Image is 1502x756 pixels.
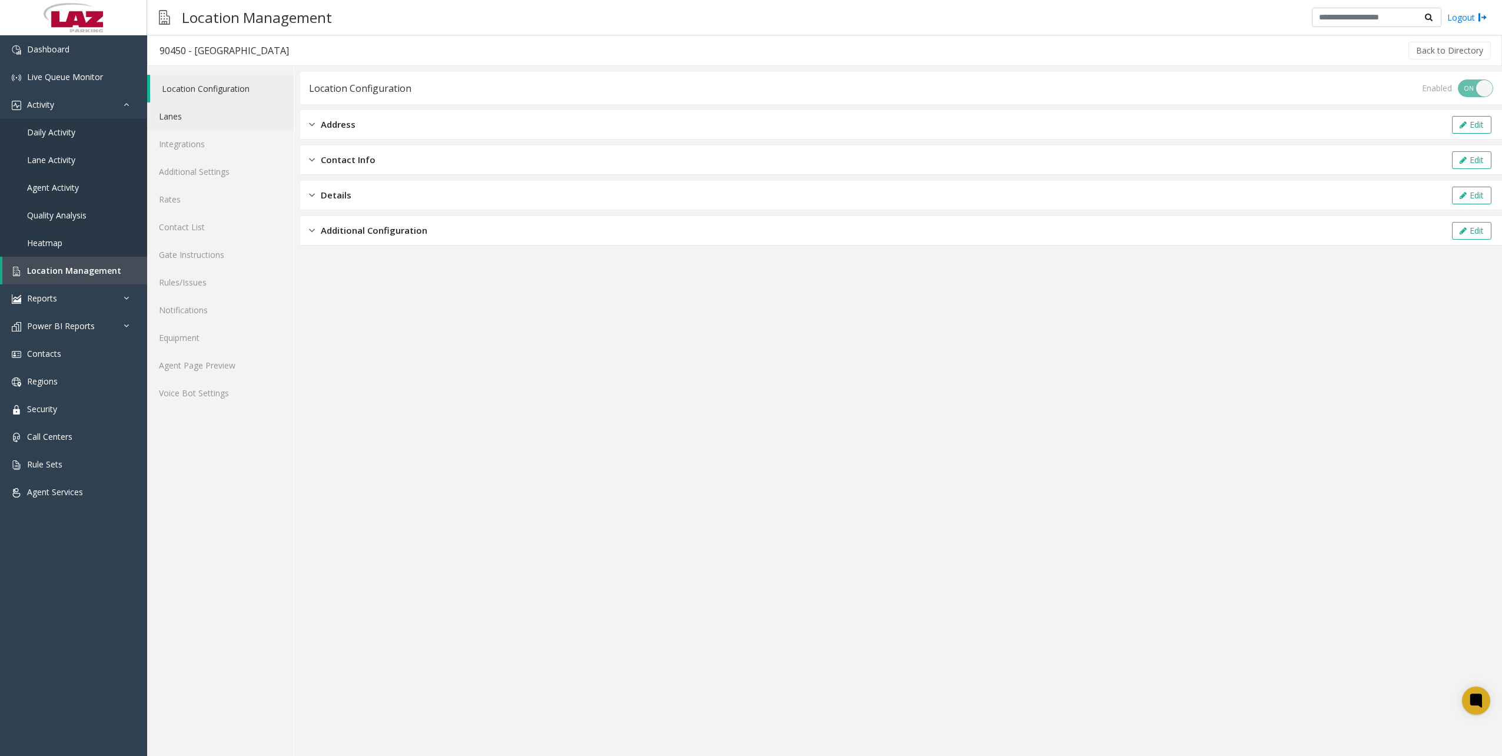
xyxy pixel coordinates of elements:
[147,379,294,407] a: Voice Bot Settings
[1452,187,1491,204] button: Edit
[321,188,351,202] span: Details
[1408,42,1491,59] button: Back to Directory
[1478,11,1487,24] img: logout
[147,102,294,130] a: Lanes
[27,182,79,193] span: Agent Activity
[309,81,411,96] div: Location Configuration
[12,433,21,442] img: 'icon'
[159,3,170,32] img: pageIcon
[309,224,315,237] img: closed
[12,460,21,470] img: 'icon'
[147,185,294,213] a: Rates
[147,296,294,324] a: Notifications
[27,99,54,110] span: Activity
[12,267,21,276] img: 'icon'
[27,44,69,55] span: Dashboard
[1422,82,1452,94] div: Enabled
[27,348,61,359] span: Contacts
[309,118,315,131] img: closed
[27,486,83,498] span: Agent Services
[12,405,21,415] img: 'icon'
[27,403,57,415] span: Security
[27,154,75,165] span: Lane Activity
[147,213,294,241] a: Contact List
[27,265,121,276] span: Location Management
[147,241,294,268] a: Gate Instructions
[150,75,294,102] a: Location Configuration
[176,3,338,32] h3: Location Management
[27,459,62,470] span: Rule Sets
[1452,222,1491,240] button: Edit
[12,488,21,498] img: 'icon'
[12,322,21,331] img: 'icon'
[147,268,294,296] a: Rules/Issues
[12,45,21,55] img: 'icon'
[147,130,294,158] a: Integrations
[27,320,95,331] span: Power BI Reports
[12,350,21,359] img: 'icon'
[309,188,315,202] img: closed
[27,376,58,387] span: Regions
[12,73,21,82] img: 'icon'
[27,210,87,221] span: Quality Analysis
[27,431,72,442] span: Call Centers
[147,352,294,379] a: Agent Page Preview
[27,237,62,248] span: Heatmap
[309,153,315,167] img: closed
[27,71,103,82] span: Live Queue Monitor
[159,43,289,58] div: 90450 - [GEOGRAPHIC_DATA]
[12,294,21,304] img: 'icon'
[2,257,147,284] a: Location Management
[1447,11,1487,24] a: Logout
[27,293,57,304] span: Reports
[147,324,294,352] a: Equipment
[27,127,75,138] span: Daily Activity
[147,158,294,185] a: Additional Settings
[321,118,355,131] span: Address
[321,224,427,237] span: Additional Configuration
[321,153,375,167] span: Contact Info
[12,101,21,110] img: 'icon'
[12,377,21,387] img: 'icon'
[1452,116,1491,134] button: Edit
[1452,151,1491,169] button: Edit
